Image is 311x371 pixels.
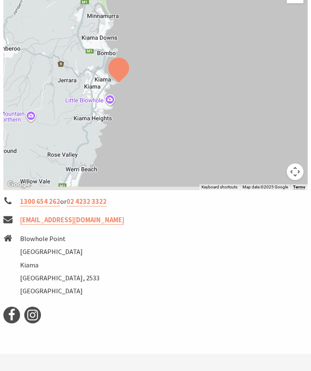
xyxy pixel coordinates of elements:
[20,286,99,297] li: [GEOGRAPHIC_DATA]
[3,196,308,207] li: or
[20,260,99,271] li: Kiama
[5,179,33,190] a: Open this area in Google Maps (opens a new window)
[20,197,60,206] a: 1300 654 262
[20,234,99,244] li: Blowhole Point
[293,185,305,190] a: Terms (opens in new tab)
[20,216,124,225] a: [EMAIL_ADDRESS][DOMAIN_NAME]
[242,185,288,189] span: Map data ©2025 Google
[287,163,303,180] button: Map camera controls
[20,273,99,284] li: [GEOGRAPHIC_DATA], 2533
[201,184,237,190] button: Keyboard shortcuts
[5,179,33,190] img: Google
[66,197,107,206] a: 02 4232 3322
[20,246,99,257] li: [GEOGRAPHIC_DATA]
